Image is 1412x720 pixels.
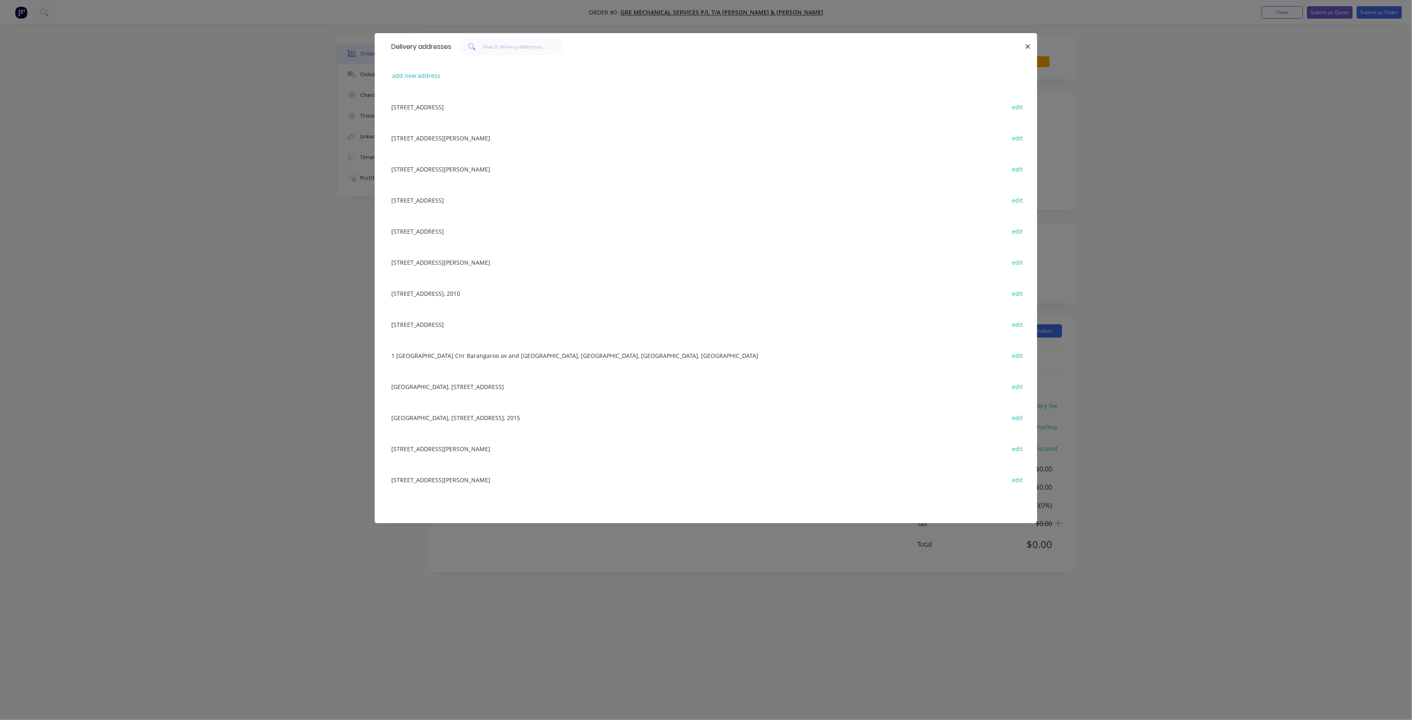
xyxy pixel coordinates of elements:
[1008,101,1027,112] button: edit
[1008,381,1027,392] button: edit
[387,34,451,60] div: Delivery addresses
[1008,194,1027,205] button: edit
[387,91,1025,122] div: [STREET_ADDRESS]
[1008,132,1027,143] button: edit
[387,184,1025,215] div: [STREET_ADDRESS]
[1008,256,1027,268] button: edit
[387,402,1025,433] div: [GEOGRAPHIC_DATA], [STREET_ADDRESS], 2015
[387,433,1025,464] div: [STREET_ADDRESS][PERSON_NAME]
[1008,225,1027,237] button: edit
[387,278,1025,309] div: [STREET_ADDRESS], 2010
[387,122,1025,153] div: [STREET_ADDRESS][PERSON_NAME]
[387,215,1025,246] div: [STREET_ADDRESS]
[1008,319,1027,330] button: edit
[1008,412,1027,423] button: edit
[387,371,1025,402] div: [GEOGRAPHIC_DATA], [STREET_ADDRESS]
[1008,443,1027,454] button: edit
[483,39,564,55] input: Search delivery addresses...
[387,340,1025,371] div: 1 [GEOGRAPHIC_DATA] Cnr Barangaroo av and [GEOGRAPHIC_DATA], [GEOGRAPHIC_DATA], [GEOGRAPHIC_DATA]...
[1008,474,1027,485] button: edit
[1008,163,1027,174] button: edit
[1008,288,1027,299] button: edit
[1008,350,1027,361] button: edit
[387,464,1025,495] div: [STREET_ADDRESS][PERSON_NAME]
[387,153,1025,184] div: [STREET_ADDRESS][PERSON_NAME]
[387,246,1025,278] div: [STREET_ADDRESS][PERSON_NAME]
[387,309,1025,340] div: [STREET_ADDRESS]
[388,70,445,81] button: add new address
